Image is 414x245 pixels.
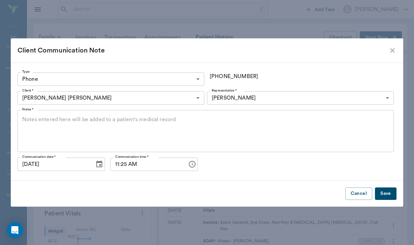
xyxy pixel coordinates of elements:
div: [PERSON_NAME] [207,91,394,105]
div: Client Communication Note [18,45,388,56]
label: Communication time * [115,154,148,159]
label: Client * [22,88,34,93]
input: MM/DD/YYYY [18,157,90,171]
div: [PHONE_NUMBER] [207,72,394,83]
input: hh:mm aa [110,157,183,171]
label: Communication date * [22,154,56,159]
label: Representative * [212,88,237,93]
button: Save [375,187,396,200]
button: Choose date, selected date is Oct 7, 2025 [93,157,106,171]
label: Notes * [22,107,34,112]
div: Open Intercom Messenger [7,222,23,238]
div: Phone [18,72,204,86]
div: [PERSON_NAME] [PERSON_NAME] [18,91,204,105]
button: close [388,46,396,55]
label: Type [22,69,30,74]
button: Cancel [345,187,372,200]
button: Choose time, selected time is 11:25 AM [185,157,199,171]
